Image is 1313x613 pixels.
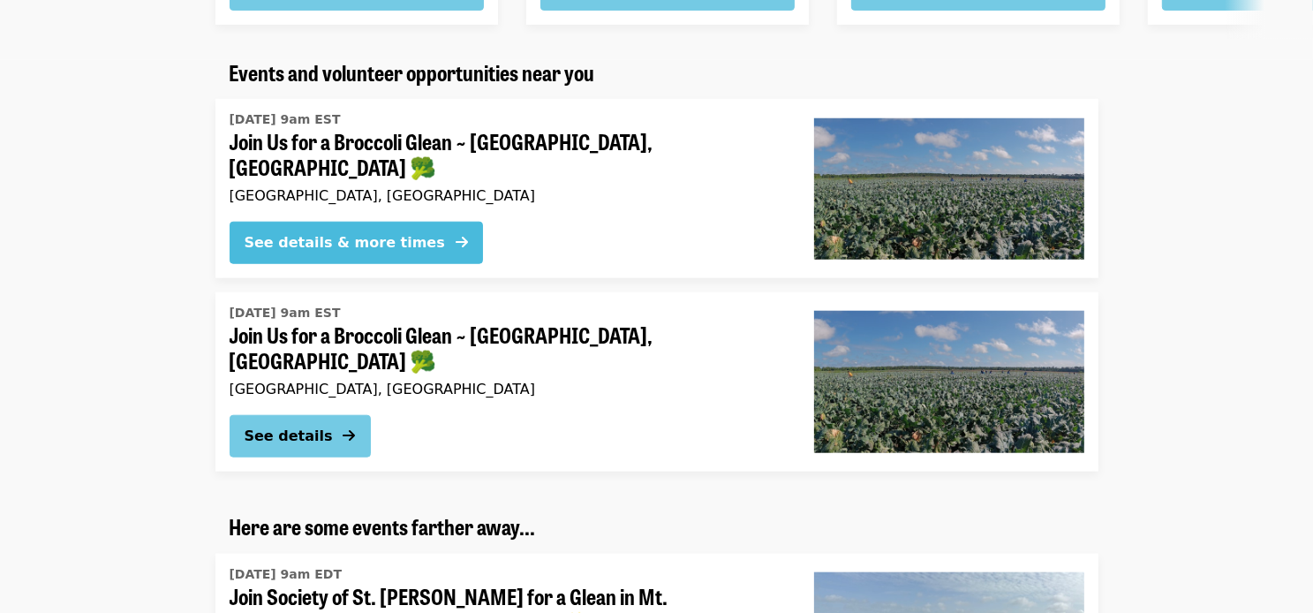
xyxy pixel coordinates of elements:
a: See details for "Join Us for a Broccoli Glean ~ Hastings, FL 🥦" [215,99,1098,278]
i: arrow-right icon [343,428,356,444]
time: [DATE] 9am EST [230,304,341,322]
div: See details [245,426,333,447]
button: See details [230,415,371,458]
div: [GEOGRAPHIC_DATA], [GEOGRAPHIC_DATA] [230,381,786,397]
img: Join Us for a Broccoli Glean ~ Hastings, FL 🥦 organized by Society of St. Andrew [814,311,1084,452]
span: Join Us for a Broccoli Glean ~ [GEOGRAPHIC_DATA], [GEOGRAPHIC_DATA] 🥦 [230,322,786,374]
span: Events and volunteer opportunities near you [230,57,595,87]
div: See details & more times [245,232,445,254]
img: Join Us for a Broccoli Glean ~ Hastings, FL 🥦 organized by Society of St. Andrew [814,118,1084,260]
time: [DATE] 9am EST [230,110,341,129]
button: See details & more times [230,222,483,264]
a: See details for "Join Us for a Broccoli Glean ~ Hastings, FL 🥦" [215,292,1098,472]
i: arrow-right icon [456,234,468,251]
span: Here are some events farther away... [230,511,536,541]
time: [DATE] 9am EDT [230,565,343,584]
span: Join Us for a Broccoli Glean ~ [GEOGRAPHIC_DATA], [GEOGRAPHIC_DATA] 🥦 [230,129,786,180]
div: [GEOGRAPHIC_DATA], [GEOGRAPHIC_DATA] [230,187,786,204]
